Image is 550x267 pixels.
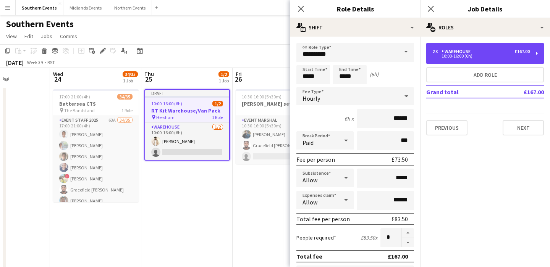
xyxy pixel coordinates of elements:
div: 10:00-16:00 (6h) [432,54,530,58]
button: Increase [402,228,414,238]
span: Jobs [41,33,52,40]
span: ! [65,174,70,179]
button: Add role [426,67,544,82]
button: Previous [426,120,467,135]
span: Week 39 [25,60,44,65]
span: 1/2 [218,71,229,77]
div: £83.50 [391,215,408,223]
h3: Battersea CTS [53,100,139,107]
div: £83.50 x [361,234,377,241]
a: Comms [57,31,80,41]
span: Comms [60,33,77,40]
div: 6h x [345,115,354,122]
div: Total fee [296,253,322,260]
div: BST [47,60,55,65]
span: 1 Role [121,108,133,113]
button: Southern Events [16,0,63,15]
div: (6h) [370,71,379,78]
span: 1/2 [212,101,223,106]
span: Hersham [156,114,175,120]
span: 10:00-16:00 (6h) [151,101,182,106]
div: Warehouse [442,49,474,54]
div: Roles [420,18,550,37]
div: Draft [145,90,229,96]
span: 17:00-21:00 (4h) [59,94,90,100]
div: 1 Job [123,78,137,84]
h1: Southern Events [6,18,74,30]
span: 24 [52,75,63,84]
td: Grand total [426,86,498,98]
a: Jobs [38,31,55,41]
h3: Job Details [420,4,550,14]
div: £167.00 [514,49,530,54]
label: People required [296,234,336,241]
app-job-card: Draft10:00-16:00 (6h)1/2RT Kit Warehouse/Van Pack Hersham1 RoleWarehouse1/210:00-16:00 (6h)[PERSO... [144,89,230,161]
app-job-card: 10:30-16:00 (5h30m)2/3[PERSON_NAME] set up1 RoleEvent Marshal34A2/310:30-16:00 (5h30m)[PERSON_NAM... [236,89,321,164]
span: View [6,33,17,40]
h3: Role Details [290,4,420,14]
a: Edit [21,31,36,41]
button: Northern Events [108,0,152,15]
span: 25 [143,75,154,84]
app-card-role: Event Marshal34A2/310:30-16:00 (5h30m)[PERSON_NAME]Gracefield [PERSON_NAME] [236,116,321,164]
button: Decrease [402,238,414,248]
div: 1 Job [219,78,229,84]
app-job-card: 17:00-21:00 (4h)34/35Battersea CTS The Bandstand1 RoleEvent Staff 202563A34/3517:00-21:00 (4h)[PE... [53,89,139,202]
span: Hourly [302,95,320,102]
span: Allow [302,176,317,184]
span: Paid [302,139,314,146]
button: Midlands Events [63,0,108,15]
span: Thu [144,71,154,77]
div: £73.50 [391,156,408,163]
div: Total fee per person [296,215,350,223]
span: 1 Role [212,114,223,120]
span: 34/35 [117,94,133,100]
div: Shift [290,18,420,37]
span: Fri [236,71,242,77]
span: Wed [53,71,63,77]
app-card-role: Warehouse1/210:00-16:00 (6h)[PERSON_NAME] [145,123,229,160]
h3: [PERSON_NAME] set up [236,100,321,107]
span: 34/35 [123,71,138,77]
span: 10:30-16:00 (5h30m) [242,94,281,100]
div: Fee per person [296,156,335,163]
a: View [3,31,20,41]
h3: RT Kit Warehouse/Van Pack [145,107,229,114]
span: Edit [24,33,33,40]
td: £167.00 [498,86,544,98]
span: 26 [235,75,242,84]
button: Next [503,120,544,135]
div: [DATE] [6,59,24,66]
div: 2 x [432,49,442,54]
span: Allow [302,198,317,206]
span: The Bandstand [64,108,95,113]
div: £167.00 [388,253,408,260]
